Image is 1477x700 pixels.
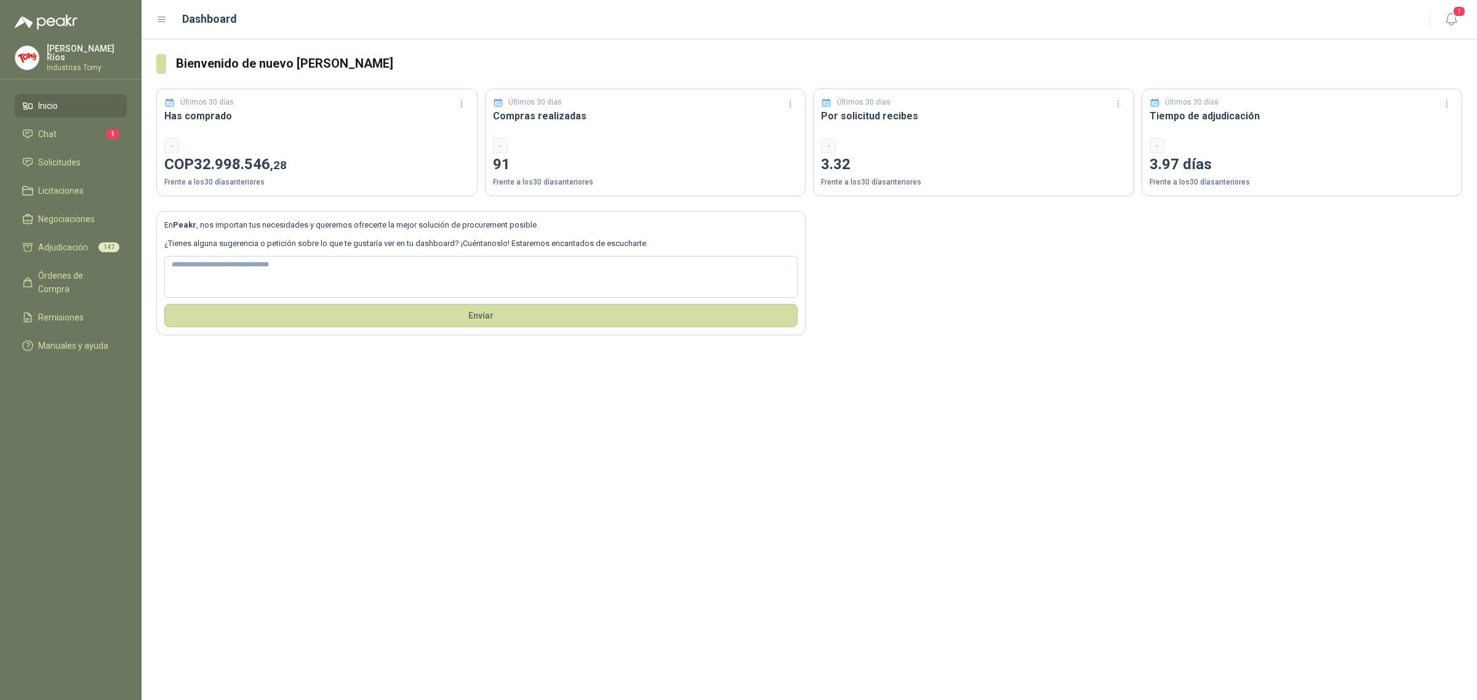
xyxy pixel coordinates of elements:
[493,138,508,153] div: -
[47,44,127,62] p: [PERSON_NAME] Ríos
[15,334,127,357] a: Manuales y ayuda
[106,129,119,139] span: 1
[164,237,798,250] p: ¿Tienes alguna sugerencia o petición sobre lo que te gustaría ver en tu dashboard? ¡Cuéntanoslo! ...
[1150,138,1164,153] div: -
[508,97,562,108] p: Últimos 30 días
[38,99,58,113] span: Inicio
[1150,153,1455,177] p: 3.97 días
[194,156,287,173] span: 32.998.546
[493,153,798,177] p: 91
[164,138,179,153] div: -
[38,269,115,296] span: Órdenes de Compra
[164,219,798,231] p: En , nos importan tus necesidades y queremos ofrecerte la mejor solución de procurement posible.
[182,10,237,28] h1: Dashboard
[15,179,127,202] a: Licitaciones
[15,122,127,146] a: Chat1
[15,264,127,301] a: Órdenes de Compra
[1150,177,1455,188] p: Frente a los 30 días anteriores
[164,304,798,327] button: Envíar
[164,108,470,124] h3: Has comprado
[176,54,1462,73] h3: Bienvenido de nuevo [PERSON_NAME]
[38,212,95,226] span: Negociaciones
[38,339,108,352] span: Manuales y ayuda
[38,311,84,324] span: Remisiones
[1165,97,1219,108] p: Últimos 30 días
[164,177,470,188] p: Frente a los 30 días anteriores
[1440,9,1462,31] button: 1
[821,153,1126,177] p: 3.32
[493,177,798,188] p: Frente a los 30 días anteriores
[15,236,127,259] a: Adjudicación147
[1150,108,1455,124] h3: Tiempo de adjudicación
[164,153,470,177] p: COP
[15,207,127,231] a: Negociaciones
[98,242,119,252] span: 147
[837,97,891,108] p: Últimos 30 días
[38,184,84,197] span: Licitaciones
[15,151,127,174] a: Solicitudes
[47,64,127,71] p: Industrias Tomy
[15,94,127,117] a: Inicio
[821,108,1126,124] h3: Por solicitud recibes
[15,306,127,329] a: Remisiones
[173,220,196,229] b: Peakr
[38,241,88,254] span: Adjudicación
[493,108,798,124] h3: Compras realizadas
[15,15,78,30] img: Logo peakr
[180,97,234,108] p: Últimos 30 días
[821,138,836,153] div: -
[38,127,57,141] span: Chat
[1452,6,1466,17] span: 1
[821,177,1126,188] p: Frente a los 30 días anteriores
[270,158,287,172] span: ,28
[38,156,81,169] span: Solicitudes
[15,46,39,70] img: Company Logo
